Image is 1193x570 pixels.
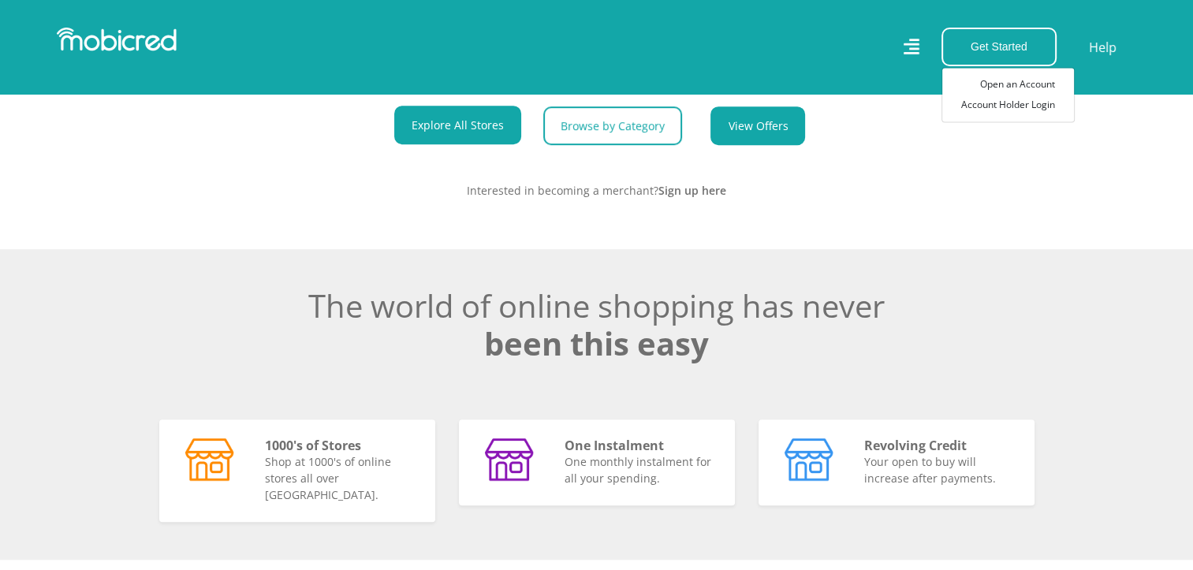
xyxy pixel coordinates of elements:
a: Help [1088,37,1117,58]
button: Get Started [941,28,1057,66]
div: Get Started [941,67,1075,122]
h5: 1000's of Stores [265,438,416,453]
img: Mobicred [57,28,177,51]
a: View Offers [710,106,805,145]
h5: Revolving Credit [864,438,1015,453]
h5: One Instalment [565,438,715,453]
a: Open an Account [942,74,1074,95]
span: been this easy [484,322,709,365]
a: Explore All Stores [394,106,521,144]
p: Shop at 1000's of online stores all over [GEOGRAPHIC_DATA]. [265,453,416,503]
p: Your open to buy will increase after payments. [864,453,1015,486]
h2: The world of online shopping has never [159,287,1035,363]
a: Browse by Category [543,106,682,145]
p: Interested in becoming a merchant? [159,182,1035,199]
p: One monthly instalment for all your spending. [565,453,715,486]
a: Sign up here [658,183,726,198]
a: Account Holder Login [942,95,1074,115]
